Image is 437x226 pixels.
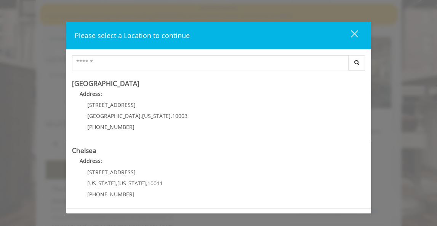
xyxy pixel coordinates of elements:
[116,180,117,187] span: ,
[146,180,147,187] span: ,
[87,112,141,119] span: [GEOGRAPHIC_DATA]
[87,123,134,131] span: [PHONE_NUMBER]
[80,157,102,164] b: Address:
[72,55,349,70] input: Search Center
[147,180,163,187] span: 10011
[87,180,116,187] span: [US_STATE]
[87,191,134,198] span: [PHONE_NUMBER]
[172,112,187,119] span: 10003
[87,169,136,176] span: [STREET_ADDRESS]
[87,101,136,108] span: [STREET_ADDRESS]
[141,112,142,119] span: ,
[337,27,363,43] button: close dialog
[72,55,365,74] div: Center Select
[72,146,96,155] b: Chelsea
[117,180,146,187] span: [US_STATE]
[80,90,102,97] b: Address:
[342,30,357,41] div: close dialog
[352,60,361,65] i: Search button
[142,112,171,119] span: [US_STATE]
[75,31,190,40] span: Please select a Location to continue
[171,112,172,119] span: ,
[72,79,139,88] b: [GEOGRAPHIC_DATA]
